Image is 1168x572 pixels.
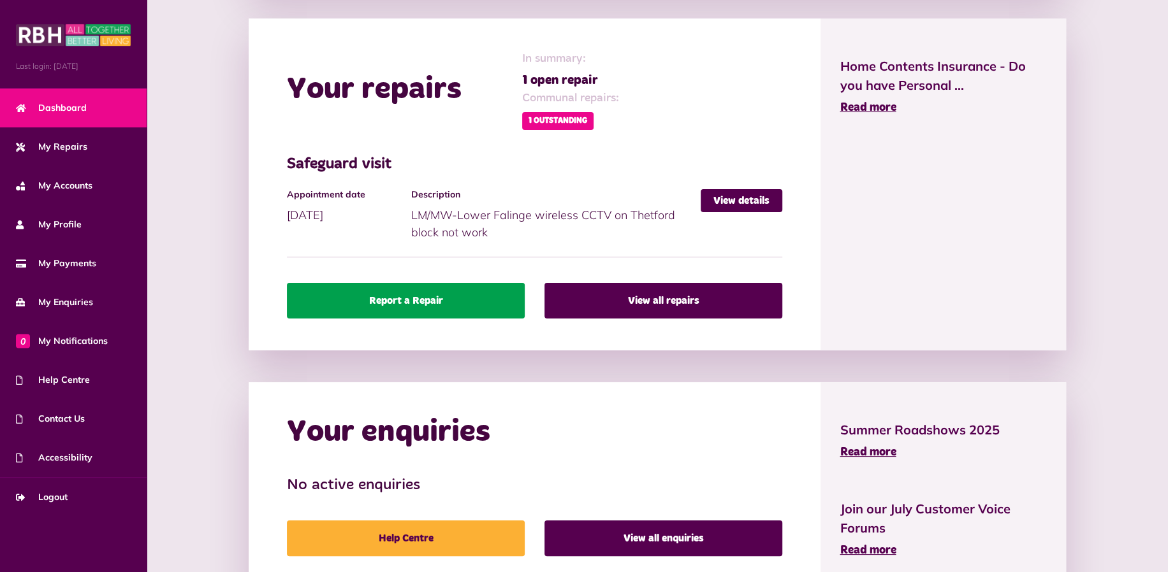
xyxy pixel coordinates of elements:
[287,520,525,556] a: Help Centre
[16,451,92,464] span: Accessibility
[840,102,896,113] span: Read more
[16,334,30,348] span: 0
[840,447,896,458] span: Read more
[16,334,108,348] span: My Notifications
[411,189,694,200] h4: Description
[16,296,93,309] span: My Enquiries
[840,57,1046,117] a: Home Contents Insurance - Do you have Personal ... Read more
[287,283,525,318] a: Report a Repair
[840,57,1046,95] span: Home Contents Insurance - Do you have Personal ...
[16,257,96,270] span: My Payments
[840,499,1046,538] span: Join our July Customer Voice Forums
[16,412,85,425] span: Contact Us
[287,189,404,200] h4: Appointment date
[544,283,782,318] a: View all repairs
[287,155,782,174] h3: Safeguard visit
[840,545,896,556] span: Read more
[522,90,619,107] span: Communal repairs:
[840,420,1046,461] a: Summer Roadshows 2025 Read more
[16,101,87,115] span: Dashboard
[701,189,782,212] a: View details
[411,189,701,241] div: LM/MW-Lower Falinge wireless CCTV on Thetford block not work
[840,499,1046,559] a: Join our July Customer Voice Forums Read more
[840,420,1046,440] span: Summer Roadshows 2025
[16,140,87,154] span: My Repairs
[287,189,411,224] div: [DATE]
[287,414,490,451] h2: Your enquiries
[16,61,131,72] span: Last login: [DATE]
[522,112,594,130] span: 1 Outstanding
[544,520,782,556] a: View all enquiries
[16,490,68,504] span: Logout
[287,71,462,108] h2: Your repairs
[16,22,131,48] img: MyRBH
[16,179,92,192] span: My Accounts
[522,50,619,68] span: In summary:
[16,218,82,231] span: My Profile
[16,373,90,387] span: Help Centre
[522,71,619,90] span: 1 open repair
[287,476,782,495] h3: No active enquiries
